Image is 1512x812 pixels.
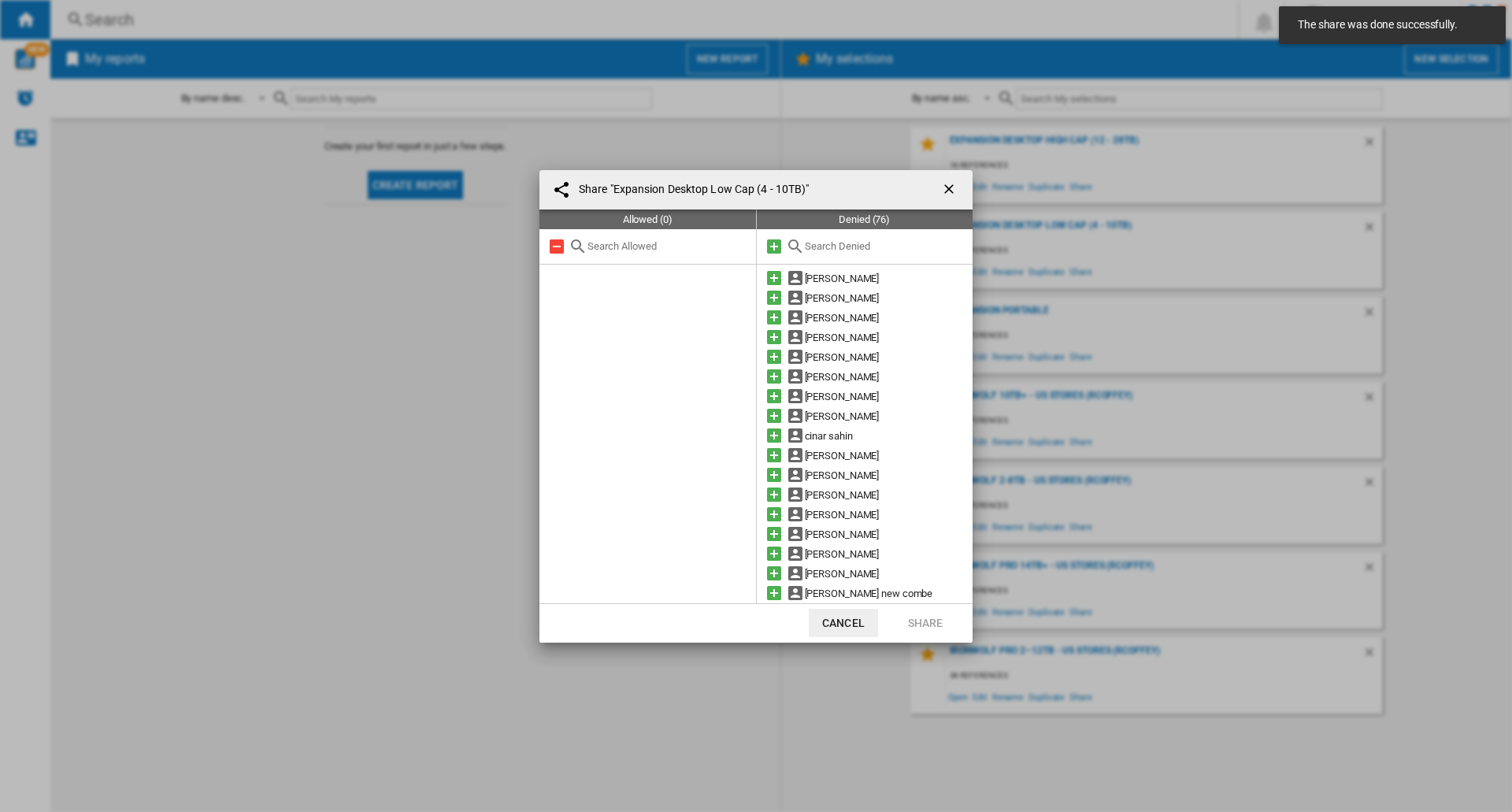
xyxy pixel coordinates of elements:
div: [PERSON_NAME] [805,485,973,505]
div: Denied (76) [757,209,973,229]
md-icon: Remove all [547,237,566,256]
div: [PERSON_NAME] [805,367,973,387]
div: [PERSON_NAME] [805,406,973,426]
div: [PERSON_NAME] [805,525,973,544]
md-dialog: Share "Expansion ... [539,170,973,643]
div: Allowed (0) [539,209,756,229]
div: [PERSON_NAME] new combe [805,584,973,603]
div: [PERSON_NAME] [805,465,973,485]
h4: Share "Expansion Desktop Low Cap (4 - 10TB)" [571,182,809,198]
div: [PERSON_NAME] [805,387,973,406]
div: [PERSON_NAME] [805,288,973,308]
button: Cancel [809,609,878,637]
div: [PERSON_NAME] [805,446,973,465]
md-icon: Add all [765,237,784,256]
div: [PERSON_NAME] [805,564,973,584]
div: [PERSON_NAME] [805,505,973,525]
span: The share was done successfully. [1293,17,1492,33]
input: Search Allowed [587,240,748,252]
div: [PERSON_NAME] [805,347,973,367]
div: [PERSON_NAME] [805,328,973,347]
div: [PERSON_NAME] [805,308,973,328]
button: getI18NText('BUTTONS.CLOSE_DIALOG') [935,174,966,206]
div: [PERSON_NAME] [805,544,973,564]
button: Share [891,609,960,637]
ng-md-icon: getI18NText('BUTTONS.CLOSE_DIALOG') [941,181,960,200]
div: [PERSON_NAME] [805,269,973,288]
input: Search Denied [805,240,965,252]
div: cinar sahin [805,426,973,446]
